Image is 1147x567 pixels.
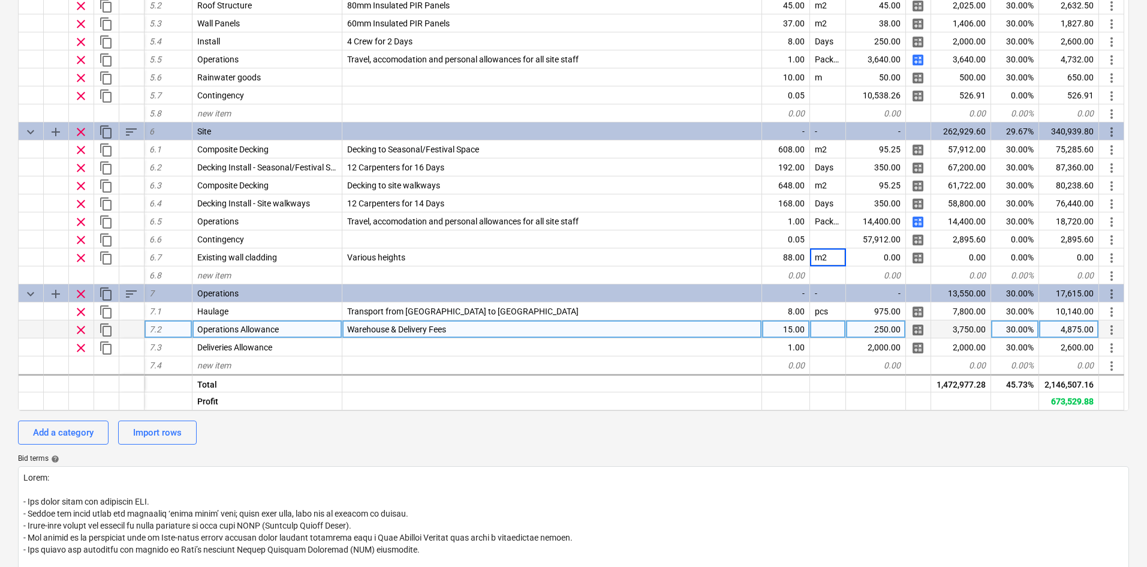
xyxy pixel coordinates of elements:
div: 4,875.00 [1039,320,1099,338]
div: 350.00 [846,194,906,212]
span: Duplicate row [99,35,113,49]
div: 1.00 [762,338,810,356]
div: 2,000.00 [846,338,906,356]
div: 30.00% [991,302,1039,320]
span: Warehouse & Delivery Fees [347,325,446,334]
span: 5.6 [149,73,161,82]
div: 262,929.60 [931,122,991,140]
span: 4 Crew for 2 Days [347,37,413,46]
div: 0.00 [931,104,991,122]
div: 608.00 [762,140,810,158]
span: Remove row [74,197,88,211]
span: Rainwater goods [197,73,261,82]
div: 500.00 [931,68,991,86]
span: 6.7 [149,253,161,262]
div: 30.00% [991,32,1039,50]
div: - [762,284,810,302]
div: 57,912.00 [846,230,906,248]
span: help [49,455,59,463]
div: 13,550.00 [931,284,991,302]
div: 30.00% [991,194,1039,212]
div: 0.00% [991,230,1039,248]
div: 30.00% [991,14,1039,32]
span: Duplicate row [99,161,113,175]
span: 5.4 [149,37,161,46]
div: 57,912.00 [931,140,991,158]
div: 10,140.00 [1039,302,1099,320]
button: Import rows [118,421,197,445]
span: More actions [1104,161,1119,175]
div: m [810,68,846,86]
span: 6.1 [149,145,161,154]
div: 0.00 [846,248,906,266]
div: Package [810,50,846,68]
div: pcs [810,302,846,320]
span: Manage detailed breakdown for the row [911,215,925,229]
div: 14,400.00 [846,212,906,230]
span: Remove row [74,71,88,85]
span: Duplicate row [99,215,113,229]
div: 8.00 [762,302,810,320]
span: Manage detailed breakdown for the row [911,161,925,175]
span: 5.3 [149,19,161,28]
span: More actions [1104,251,1119,265]
div: 1.00 [762,50,810,68]
span: Roof Structure [197,1,252,10]
span: Manage detailed breakdown for the row [911,323,925,337]
span: More actions [1104,179,1119,193]
div: 0.00 [1039,104,1099,122]
div: - [846,122,906,140]
span: 6.5 [149,217,161,226]
div: Chat Widget [1087,509,1147,567]
span: Various heights [347,253,405,262]
span: More actions [1104,89,1119,103]
button: Add a category [18,421,109,445]
span: Remove row [74,125,88,139]
span: Manage detailed breakdown for the row [911,233,925,247]
span: Sort rows within category [124,287,139,301]
span: More actions [1104,35,1119,49]
div: 50.00 [846,68,906,86]
span: 80mm Insulated PIR Panels [347,1,450,10]
span: Decking Install - Seasonal/Festival Space [197,163,348,172]
div: 1,827.80 [1039,14,1099,32]
span: More actions [1104,233,1119,247]
div: 30.00% [991,68,1039,86]
div: Days [810,194,846,212]
span: 5.8 [149,109,161,118]
div: m2 [810,176,846,194]
div: 10.00 [762,68,810,86]
span: Remove row [74,53,88,67]
span: Collapse category [23,125,38,139]
div: 0.00% [991,266,1039,284]
span: Duplicate row [99,197,113,211]
div: 0.00 [931,248,991,266]
div: 30.00% [991,140,1039,158]
span: More actions [1104,53,1119,67]
span: Deliveries Allowance [197,343,272,352]
span: Duplicate row [99,251,113,265]
div: 2,895.60 [931,230,991,248]
span: Decking Install - Site walkways [197,199,310,208]
div: 0.00% [991,86,1039,104]
div: 45.73% [991,374,1039,392]
span: More actions [1104,71,1119,85]
span: Remove row [74,287,88,301]
span: Duplicate row [99,179,113,193]
span: Install [197,37,220,46]
div: 76,440.00 [1039,194,1099,212]
div: 526.91 [931,86,991,104]
span: Existing wall cladding [197,253,277,262]
span: Duplicate row [99,71,113,85]
span: Operations [197,289,239,298]
span: Remove row [74,179,88,193]
div: 80,238.60 [1039,176,1099,194]
span: More actions [1104,323,1119,337]
span: Manage detailed breakdown for the row [911,341,925,355]
span: 7 [149,289,154,298]
div: 0.00 [931,356,991,374]
div: 650.00 [1039,68,1099,86]
div: Days [810,158,846,176]
div: - [810,122,846,140]
span: Manage detailed breakdown for the row [911,143,925,157]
